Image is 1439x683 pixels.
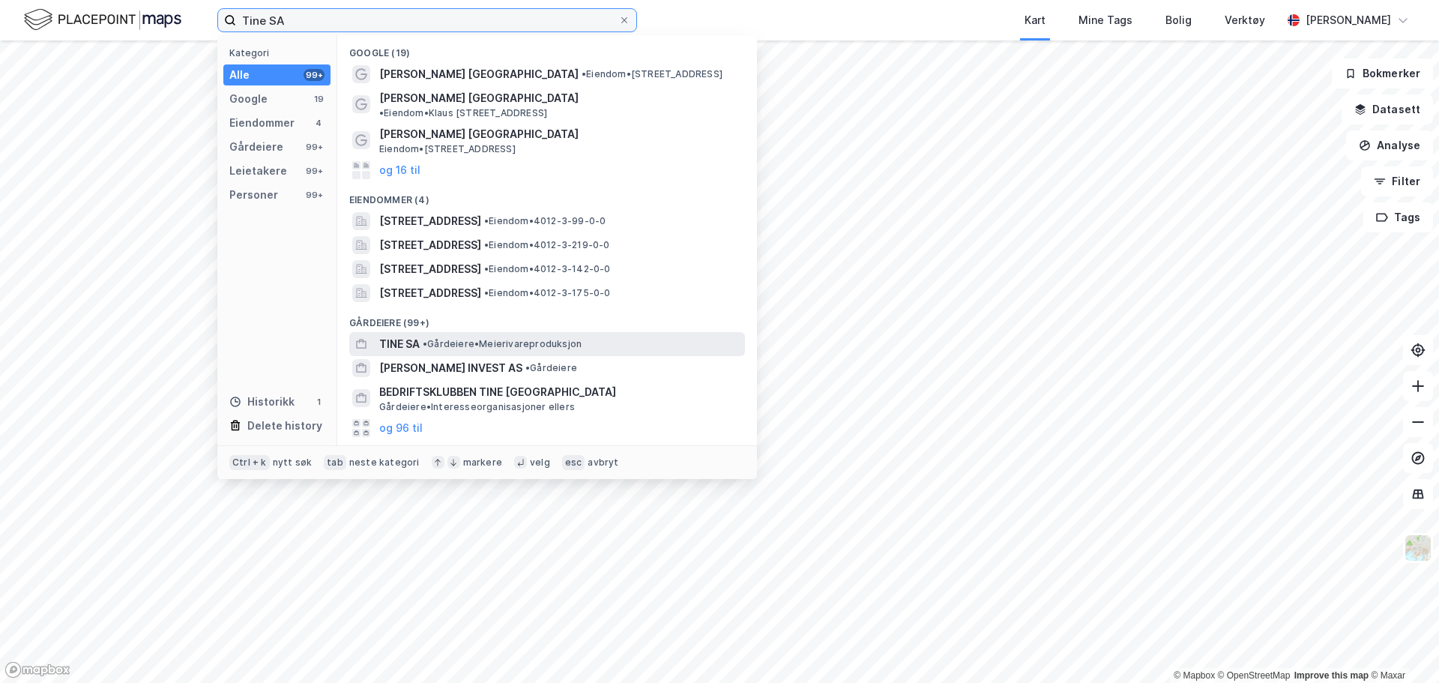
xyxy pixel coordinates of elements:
a: Mapbox [1174,670,1215,681]
img: Z [1404,534,1432,562]
input: Søk på adresse, matrikkel, gårdeiere, leietakere eller personer [236,9,618,31]
span: • [423,338,427,349]
span: [STREET_ADDRESS] [379,236,481,254]
div: Eiendommer [229,114,295,132]
span: [STREET_ADDRESS] [379,284,481,302]
div: markere [463,457,502,469]
span: [PERSON_NAME] [GEOGRAPHIC_DATA] [379,89,579,107]
a: Improve this map [1294,670,1369,681]
div: esc [562,455,585,470]
div: Leietakere [229,162,287,180]
div: Delete history [247,417,322,435]
span: [STREET_ADDRESS] [379,212,481,230]
span: Eiendom • 4012-3-175-0-0 [484,287,611,299]
div: 4 [313,117,325,129]
span: [PERSON_NAME] [GEOGRAPHIC_DATA] [379,125,739,143]
span: Eiendom • 4012-3-99-0-0 [484,215,606,227]
div: Alle [229,66,250,84]
button: Bokmerker [1332,58,1433,88]
span: • [484,287,489,298]
span: Eiendom • [STREET_ADDRESS] [379,143,516,155]
div: 99+ [304,141,325,153]
div: Leietakere (99+) [337,440,757,467]
button: og 96 til [379,419,423,437]
div: [PERSON_NAME] [1306,11,1391,29]
div: Eiendommer (4) [337,182,757,209]
span: • [525,362,530,373]
div: neste kategori [349,457,420,469]
div: Verktøy [1225,11,1265,29]
span: • [484,215,489,226]
span: [PERSON_NAME] INVEST AS [379,359,522,377]
iframe: Chat Widget [1364,611,1439,683]
span: • [484,263,489,274]
div: Ctrl + k [229,455,270,470]
div: Kart [1025,11,1046,29]
span: • [582,68,586,79]
span: [STREET_ADDRESS] [379,260,481,278]
div: 99+ [304,69,325,81]
span: Gårdeiere [525,362,577,374]
div: 19 [313,93,325,105]
div: Google (19) [337,35,757,62]
div: 1 [313,396,325,408]
div: avbryt [588,457,618,469]
span: Eiendom • [STREET_ADDRESS] [582,68,722,80]
div: Gårdeiere (99+) [337,305,757,332]
a: OpenStreetMap [1218,670,1291,681]
span: BEDRIFTSKLUBBEN TINE [GEOGRAPHIC_DATA] [379,383,739,401]
span: TINE SA [379,335,420,353]
div: Mine Tags [1079,11,1132,29]
a: Mapbox homepage [4,661,70,679]
div: nytt søk [273,457,313,469]
button: og 16 til [379,161,420,179]
div: tab [324,455,346,470]
div: Gårdeiere [229,138,283,156]
div: Bolig [1165,11,1192,29]
div: 99+ [304,189,325,201]
span: Eiendom • 4012-3-142-0-0 [484,263,611,275]
button: Filter [1361,166,1433,196]
div: Personer [229,186,278,204]
span: Eiendom • 4012-3-219-0-0 [484,239,610,251]
div: Google [229,90,268,108]
span: [PERSON_NAME] [GEOGRAPHIC_DATA] [379,65,579,83]
button: Datasett [1342,94,1433,124]
div: Historikk [229,393,295,411]
button: Tags [1363,202,1433,232]
span: Gårdeiere • Meierivareproduksjon [423,338,582,350]
div: 99+ [304,165,325,177]
span: Gårdeiere • Interesseorganisasjoner ellers [379,401,575,413]
button: Analyse [1346,130,1433,160]
span: Eiendom • Klaus [STREET_ADDRESS] [379,107,547,119]
span: • [379,107,384,118]
img: logo.f888ab2527a4732fd821a326f86c7f29.svg [24,7,181,33]
div: velg [530,457,550,469]
div: Kategori [229,47,331,58]
span: • [484,239,489,250]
